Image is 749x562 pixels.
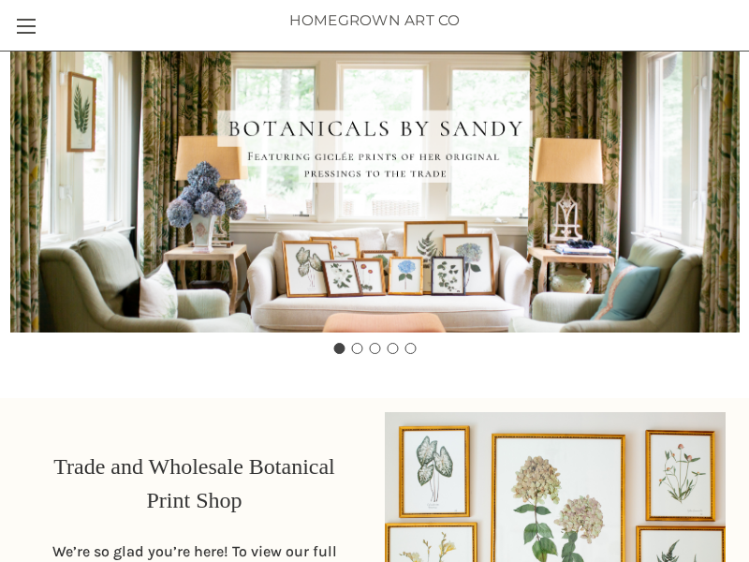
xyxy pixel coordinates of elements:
[387,343,398,354] button: Go to slide 4
[333,343,345,354] button: Go to slide 1
[17,25,36,27] span: Toggle menu
[369,343,380,354] button: Go to slide 3
[33,450,356,517] p: Trade and Wholesale Botanical Print Shop
[404,343,416,354] button: Go to slide 5
[351,343,362,354] button: Go to slide 2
